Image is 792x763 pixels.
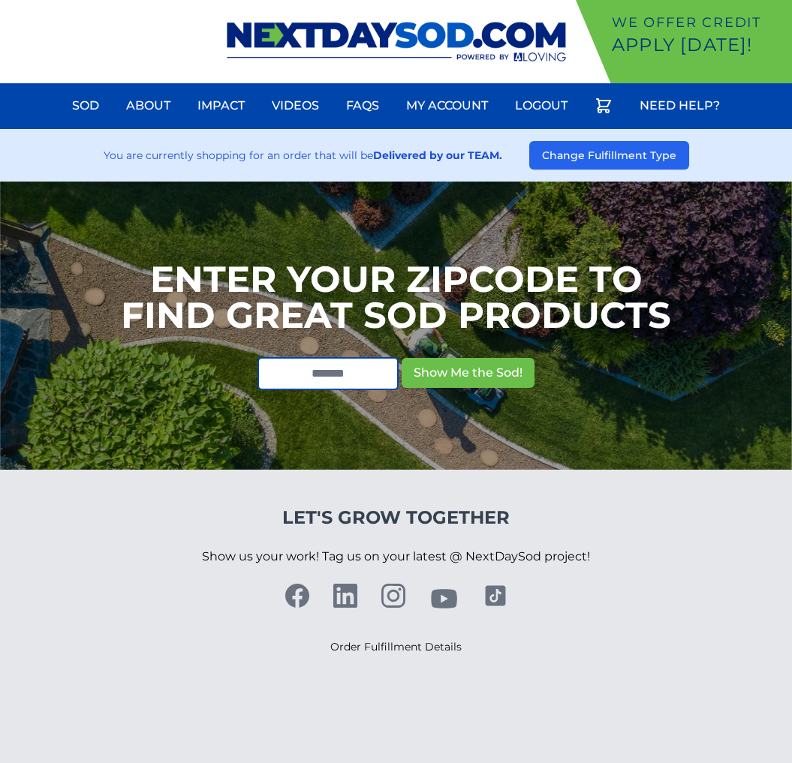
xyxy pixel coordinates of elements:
[397,88,497,124] a: My Account
[63,88,108,124] a: Sod
[121,261,671,333] h1: Enter your Zipcode to Find Great Sod Products
[506,88,577,124] a: Logout
[188,88,254,124] a: Impact
[337,88,388,124] a: FAQs
[263,88,328,124] a: Videos
[117,88,179,124] a: About
[330,640,462,653] a: Order Fulfillment Details
[612,33,786,57] p: Apply [DATE]!
[202,530,590,584] p: Show us your work! Tag us on your latest @ NextDaySod project!
[529,141,689,170] button: Change Fulfillment Type
[402,358,535,388] button: Show Me the Sod!
[631,88,729,124] a: Need Help?
[202,506,590,530] h4: Let's Grow Together
[612,12,786,33] p: We offer Credit
[373,149,502,162] strong: Delivered by our TEAM.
